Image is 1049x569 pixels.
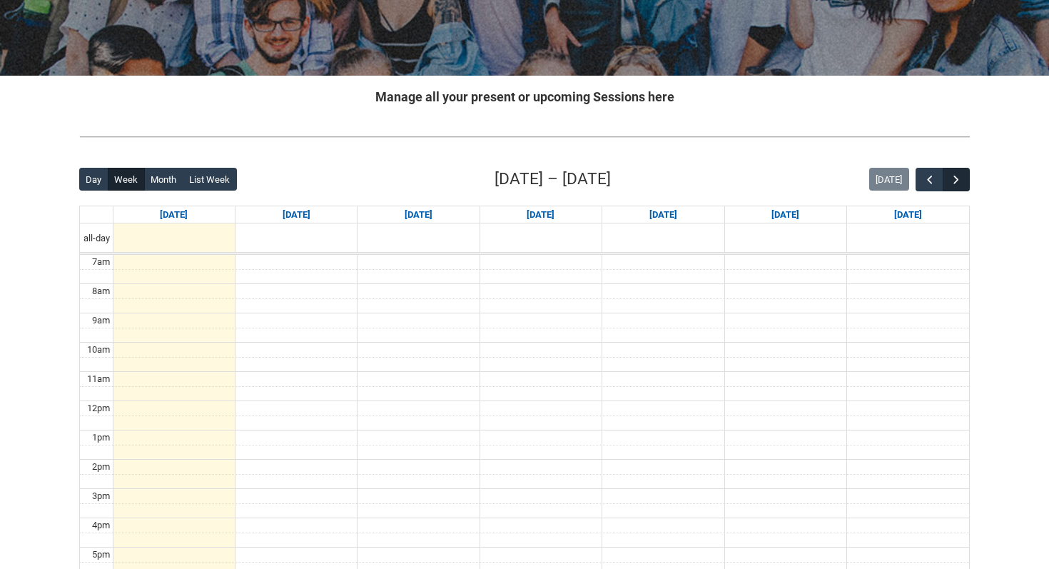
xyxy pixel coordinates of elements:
[84,343,113,357] div: 10am
[79,87,970,106] h2: Manage all your present or upcoming Sessions here
[89,460,113,474] div: 2pm
[402,206,435,223] a: Go to September 9, 2025
[89,518,113,533] div: 4pm
[81,231,113,246] span: all-day
[89,255,113,269] div: 7am
[89,548,113,562] div: 5pm
[89,489,113,503] div: 3pm
[891,206,925,223] a: Go to September 13, 2025
[84,372,113,386] div: 11am
[84,401,113,416] div: 12pm
[869,168,909,191] button: [DATE]
[943,168,970,191] button: Next Week
[79,168,108,191] button: Day
[79,129,970,144] img: REDU_GREY_LINE
[89,313,113,328] div: 9am
[769,206,802,223] a: Go to September 12, 2025
[89,430,113,445] div: 1pm
[89,284,113,298] div: 8am
[280,206,313,223] a: Go to September 8, 2025
[647,206,680,223] a: Go to September 11, 2025
[183,168,237,191] button: List Week
[916,168,943,191] button: Previous Week
[524,206,557,223] a: Go to September 10, 2025
[157,206,191,223] a: Go to September 7, 2025
[495,167,611,191] h2: [DATE] – [DATE]
[144,168,183,191] button: Month
[108,168,145,191] button: Week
